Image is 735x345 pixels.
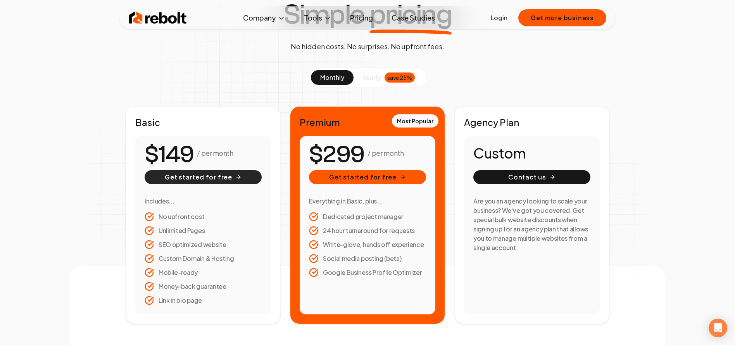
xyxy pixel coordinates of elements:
[283,1,452,29] h1: Simple
[309,268,426,277] li: Google Business Profile Optimizer
[363,73,381,82] span: yearly
[145,296,262,305] li: Link in bio page
[367,148,404,159] p: / per month
[309,240,426,249] li: White-glove, hands off experience
[473,145,590,161] h1: Custom
[291,41,444,52] p: No hidden costs. No surprises. No upfront fees.
[320,73,344,81] span: monthly
[197,148,233,159] p: / per month
[135,116,271,128] h2: Basic
[473,170,590,184] button: Contact us
[464,116,600,128] h2: Agency Plan
[145,240,262,249] li: SEO optimized website
[300,116,435,128] h2: Premium
[385,10,441,26] a: Case Studies
[370,1,452,29] span: pricing
[145,226,262,235] li: Unlimited Pages
[709,319,727,337] div: Open Intercom Messenger
[129,10,187,26] img: Rebolt Logo
[354,70,424,85] button: yearlysave 25%
[309,197,426,206] h3: Everything in Basic, plus...
[309,212,426,221] li: Dedicated project manager
[491,13,507,22] a: Login
[145,170,262,184] button: Get started for free
[311,70,354,85] button: monthly
[309,170,426,184] button: Get started for free
[145,137,194,172] number-flow-react: $149
[145,197,262,206] h3: Includes...
[392,114,438,128] div: Most Popular
[145,268,262,277] li: Mobile-ready
[385,72,415,83] div: save 25%
[145,282,262,291] li: Money-back guarantee
[309,226,426,235] li: 24 hour turnaround for requests
[309,137,364,172] number-flow-react: $299
[237,10,292,26] button: Company
[344,10,379,26] a: Pricing
[518,9,606,26] button: Get more business
[309,254,426,263] li: Social media posting (beta)
[145,212,262,221] li: No upfront cost
[145,254,262,263] li: Custom Domain & Hosting
[298,10,338,26] button: Tools
[473,197,590,252] h3: Are you an agency looking to scale your business? We've got you covered. Get special bulk website...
